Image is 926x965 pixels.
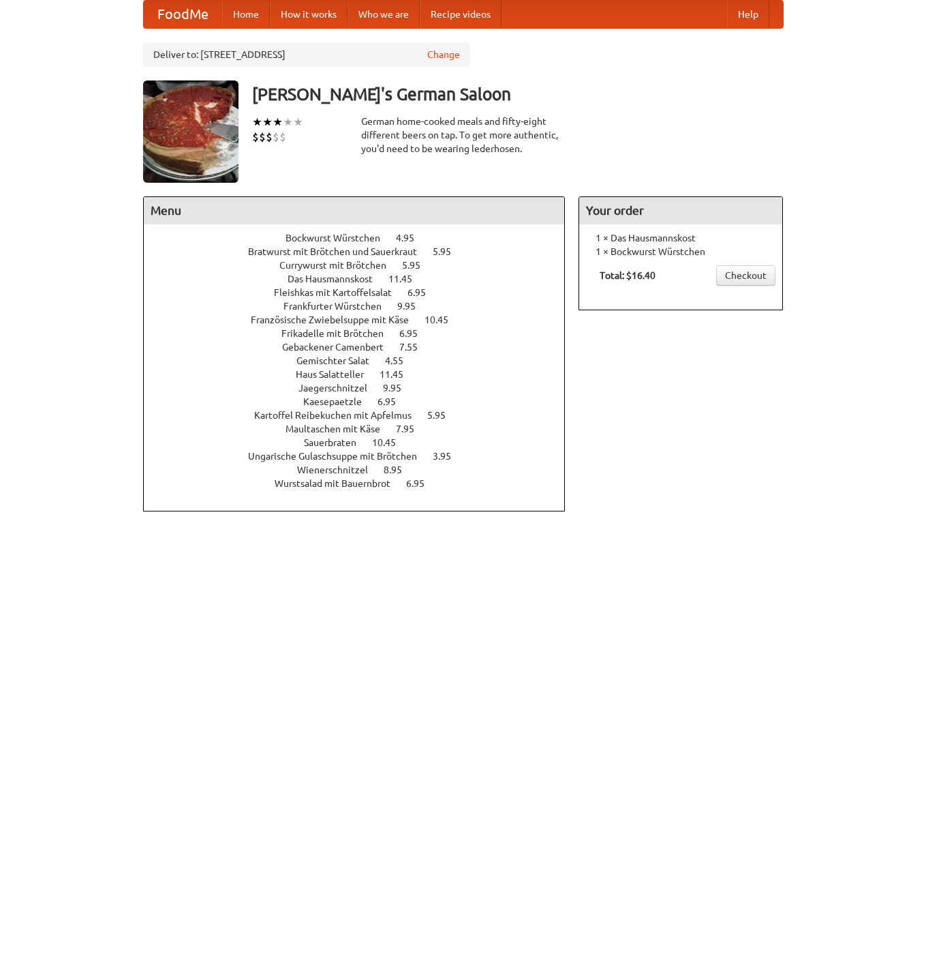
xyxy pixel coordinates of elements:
span: 8.95 [384,464,416,475]
span: 5.95 [427,410,459,421]
span: 9.95 [397,301,429,312]
span: 3.95 [433,451,465,462]
span: Jaegerschnitzel [298,383,381,394]
h3: [PERSON_NAME]'s German Saloon [252,80,784,108]
h4: Your order [579,197,782,224]
a: Currywurst mit Brötchen 5.95 [279,260,446,271]
li: $ [259,130,266,145]
li: $ [273,130,279,145]
span: Gebackener Camenbert [282,342,397,353]
a: Ungarische Gulaschsuppe mit Brötchen 3.95 [248,451,476,462]
div: Deliver to: [STREET_ADDRESS] [143,42,470,67]
span: 6.95 [407,287,439,298]
span: Currywurst mit Brötchen [279,260,400,271]
span: Maultaschen mit Käse [285,424,394,434]
a: Fleishkas mit Kartoffelsalat 6.95 [274,287,451,298]
span: 10.45 [372,437,410,448]
a: Gemischter Salat 4.55 [296,355,429,366]
a: Haus Salatteller 11.45 [296,369,429,380]
span: Bockwurst Würstchen [285,233,394,243]
li: 1 × Bockwurst Würstchen [586,245,775,258]
span: Kartoffel Reibekuchen mit Apfelmus [254,410,425,421]
span: 5.95 [433,246,465,257]
li: 1 × Das Hausmannskost [586,231,775,245]
a: Sauerbraten 10.45 [304,437,421,448]
span: Haus Salatteller [296,369,377,380]
span: Gemischter Salat [296,355,383,366]
a: Change [427,48,460,61]
div: German home-cooked meals and fifty-eight different beers on tap. To get more authentic, you'd nee... [361,115,566,155]
span: 11.45 [388,273,426,284]
h4: Menu [144,197,565,224]
a: Kartoffel Reibekuchen mit Apfelmus 5.95 [254,410,471,421]
li: ★ [252,115,262,130]
li: $ [252,130,259,145]
a: Maultaschen mit Käse 7.95 [285,424,439,434]
a: Recipe videos [420,1,501,28]
span: Das Hausmannskost [288,273,386,284]
span: Sauerbraten [304,437,370,448]
a: Kaesepaetzle 6.95 [303,396,421,407]
li: $ [279,130,286,145]
b: Total: $16.40 [600,270,655,281]
li: ★ [273,115,283,130]
a: Bockwurst Würstchen 4.95 [285,233,439,243]
a: Home [222,1,270,28]
span: Frankfurter Würstchen [283,301,395,312]
span: 10.45 [425,314,462,325]
a: Das Hausmannskost 11.45 [288,273,437,284]
span: 9.95 [383,383,415,394]
li: ★ [262,115,273,130]
span: Fleishkas mit Kartoffelsalat [274,287,405,298]
li: ★ [283,115,293,130]
span: Kaesepaetzle [303,396,375,407]
a: Französische Zwiebelsuppe mit Käse 10.45 [251,314,474,325]
a: Help [727,1,769,28]
a: Gebackener Camenbert 7.55 [282,342,443,353]
a: Who we are [348,1,420,28]
span: Wienerschnitzel [297,464,382,475]
li: $ [266,130,273,145]
span: 11.45 [380,369,417,380]
span: 4.95 [396,233,428,243]
span: 4.55 [385,355,417,366]
a: How it works [270,1,348,28]
span: Ungarische Gulaschsuppe mit Brötchen [248,451,431,462]
span: 6.95 [399,328,431,339]
a: Jaegerschnitzel 9.95 [298,383,427,394]
a: Wienerschnitzel 8.95 [297,464,427,475]
span: Wurstsalad mit Bauernbrot [275,478,404,489]
span: 7.95 [396,424,428,434]
li: ★ [293,115,303,130]
img: angular.jpg [143,80,238,183]
span: 6.95 [406,478,438,489]
span: 5.95 [402,260,434,271]
a: Bratwurst mit Brötchen und Sauerkraut 5.95 [248,246,476,257]
span: 6.95 [377,396,410,407]
span: Bratwurst mit Brötchen und Sauerkraut [248,246,431,257]
span: 7.55 [399,342,431,353]
a: FoodMe [144,1,222,28]
a: Checkout [716,265,775,286]
a: Frikadelle mit Brötchen 6.95 [281,328,443,339]
a: Frankfurter Würstchen 9.95 [283,301,441,312]
span: Frikadelle mit Brötchen [281,328,397,339]
a: Wurstsalad mit Bauernbrot 6.95 [275,478,450,489]
span: Französische Zwiebelsuppe mit Käse [251,314,422,325]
